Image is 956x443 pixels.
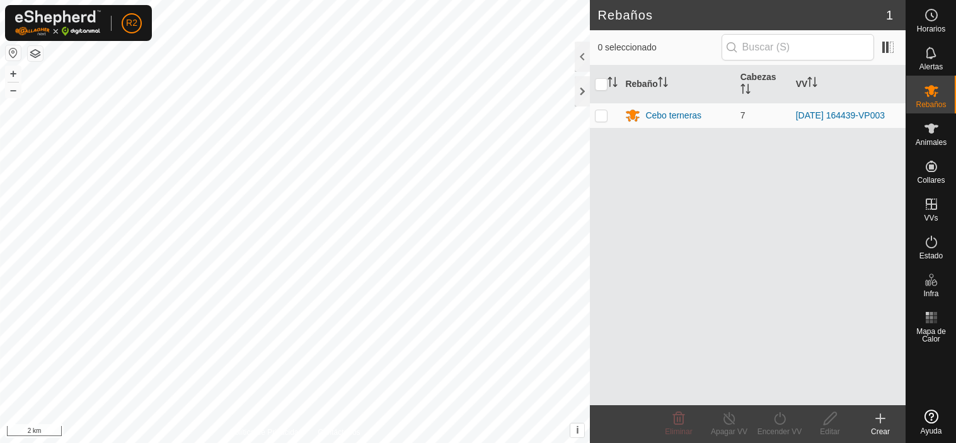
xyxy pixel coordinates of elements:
p-sorticon: Activar para ordenar [740,86,751,96]
a: Política de Privacidad [230,427,302,438]
p-sorticon: Activar para ordenar [658,79,668,89]
button: Capas del Mapa [28,46,43,61]
th: Cabezas [735,66,791,103]
input: Buscar (S) [722,34,874,60]
button: + [6,66,21,81]
span: Animales [916,139,947,146]
img: Logo Gallagher [15,10,101,36]
span: Rebaños [916,101,946,108]
h2: Rebaños [597,8,885,23]
button: i [570,423,584,437]
div: Editar [805,426,855,437]
span: i [576,425,579,435]
span: Infra [923,290,938,297]
a: Contáctenos [318,427,360,438]
span: Collares [917,176,945,184]
th: VV [791,66,906,103]
span: VVs [924,214,938,222]
div: Cebo terneras [645,109,701,122]
a: Ayuda [906,405,956,440]
span: 7 [740,110,746,120]
span: Horarios [917,25,945,33]
span: Eliminar [665,427,692,436]
span: Ayuda [921,427,942,435]
th: Rebaño [620,66,735,103]
button: – [6,83,21,98]
div: Crear [855,426,906,437]
span: R2 [126,16,137,30]
div: Apagar VV [704,426,754,437]
span: Alertas [919,63,943,71]
span: 0 seleccionado [597,41,721,54]
div: Encender VV [754,426,805,437]
span: Estado [919,252,943,260]
button: Restablecer Mapa [6,45,21,60]
a: [DATE] 164439-VP003 [796,110,885,120]
span: 1 [886,6,893,25]
span: Mapa de Calor [909,328,953,343]
p-sorticon: Activar para ordenar [807,79,817,89]
p-sorticon: Activar para ordenar [608,79,618,89]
